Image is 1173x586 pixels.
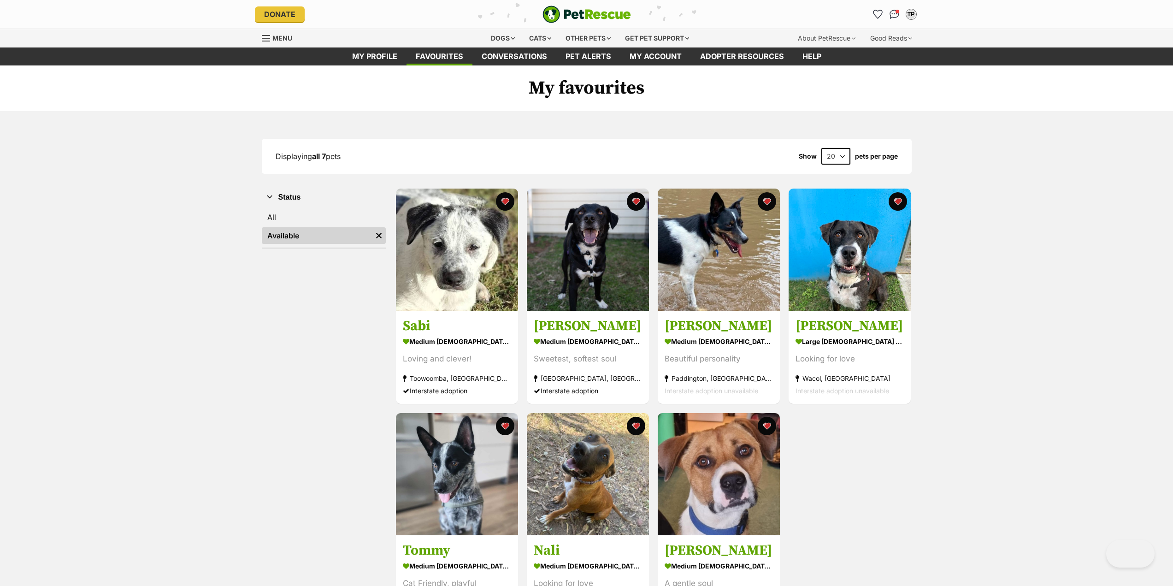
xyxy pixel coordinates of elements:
h3: Tommy [403,542,511,559]
img: Nali [527,413,649,535]
strong: all 7 [312,152,326,161]
iframe: Help Scout Beacon - Open [1106,540,1155,568]
button: favourite [496,417,514,435]
div: Dogs [484,29,521,47]
h3: [PERSON_NAME] [534,318,642,335]
a: [PERSON_NAME] large [DEMOGRAPHIC_DATA] Dog Looking for love Wacol, [GEOGRAPHIC_DATA] Interstate a... [789,311,911,404]
div: [GEOGRAPHIC_DATA], [GEOGRAPHIC_DATA] [534,373,642,385]
h3: [PERSON_NAME] [665,318,773,335]
div: About PetRescue [791,29,862,47]
div: Get pet support [619,29,696,47]
a: My account [620,47,691,65]
a: Remove filter [372,227,386,244]
div: medium [DEMOGRAPHIC_DATA] Dog [665,335,773,349]
div: medium [DEMOGRAPHIC_DATA] Dog [534,335,642,349]
button: favourite [758,192,776,211]
a: Donate [255,6,305,22]
button: favourite [889,192,907,211]
h3: [PERSON_NAME] [796,318,904,335]
button: favourite [627,192,645,211]
div: Toowoomba, [GEOGRAPHIC_DATA] [403,373,511,385]
div: Status [262,207,386,248]
a: Sabi medium [DEMOGRAPHIC_DATA] Dog Loving and clever! Toowoomba, [GEOGRAPHIC_DATA] Interstate ado... [396,311,518,404]
a: [PERSON_NAME] medium [DEMOGRAPHIC_DATA] Dog Beautiful personality Paddington, [GEOGRAPHIC_DATA] I... [658,311,780,404]
button: Status [262,191,386,203]
a: Adopter resources [691,47,793,65]
label: pets per page [855,153,898,160]
a: PetRescue [542,6,631,23]
div: medium [DEMOGRAPHIC_DATA] Dog [403,335,511,349]
img: Tommy [396,413,518,535]
span: Displaying pets [276,152,341,161]
ul: Account quick links [871,7,919,22]
div: Sweetest, softest soul [534,353,642,366]
a: Available [262,227,372,244]
img: Jason Bourne [658,413,780,535]
span: Interstate adoption unavailable [665,387,758,395]
img: Sabi [396,189,518,311]
a: Conversations [887,7,902,22]
button: favourite [758,417,776,435]
img: Freddie [527,189,649,311]
div: medium [DEMOGRAPHIC_DATA] Dog [665,559,773,573]
img: Ozzie [789,189,911,311]
a: My profile [343,47,407,65]
button: My account [904,7,919,22]
a: conversations [472,47,556,65]
a: Pet alerts [556,47,620,65]
a: All [262,209,386,225]
img: Penny [658,189,780,311]
span: Show [799,153,817,160]
div: Loving and clever! [403,353,511,366]
h3: Sabi [403,318,511,335]
div: Interstate adoption [403,385,511,397]
h3: Nali [534,542,642,559]
h3: [PERSON_NAME] [665,542,773,559]
button: favourite [496,192,514,211]
a: Menu [262,29,299,46]
div: Beautiful personality [665,353,773,366]
div: Good Reads [864,29,919,47]
div: Interstate adoption [534,385,642,397]
span: Interstate adoption unavailable [796,387,889,395]
a: Help [793,47,831,65]
div: TP [907,10,916,19]
div: medium [DEMOGRAPHIC_DATA] Dog [534,559,642,573]
div: Paddington, [GEOGRAPHIC_DATA] [665,373,773,385]
img: logo-e224e6f780fb5917bec1dbf3a21bbac754714ae5b6737aabdf751b685950b380.svg [542,6,631,23]
button: favourite [627,417,645,435]
div: Looking for love [796,353,904,366]
a: Favourites [407,47,472,65]
div: Cats [523,29,558,47]
img: chat-41dd97257d64d25036548639549fe6c8038ab92f7586957e7f3b1b290dea8141.svg [890,10,899,19]
a: Favourites [871,7,885,22]
div: large [DEMOGRAPHIC_DATA] Dog [796,335,904,349]
div: Wacol, [GEOGRAPHIC_DATA] [796,373,904,385]
div: Other pets [559,29,617,47]
a: [PERSON_NAME] medium [DEMOGRAPHIC_DATA] Dog Sweetest, softest soul [GEOGRAPHIC_DATA], [GEOGRAPHIC... [527,311,649,404]
div: medium [DEMOGRAPHIC_DATA] Dog [403,559,511,573]
span: Menu [272,34,292,42]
